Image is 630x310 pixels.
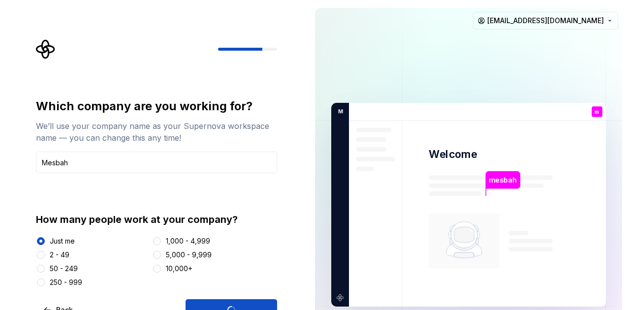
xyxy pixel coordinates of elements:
[50,250,69,260] div: 2 - 49
[50,264,78,274] div: 50 - 249
[50,236,75,246] div: Just me
[489,175,517,186] p: mesbah
[166,264,192,274] div: 10,000+
[335,107,343,116] p: M
[429,147,477,161] p: Welcome
[36,152,277,173] input: Company name
[36,120,277,144] div: We’ll use your company name as your Supernova workspace name — you can change this any time!
[487,16,604,26] span: [EMAIL_ADDRESS][DOMAIN_NAME]
[36,213,277,226] div: How many people work at your company?
[36,39,56,59] svg: Supernova Logo
[166,250,212,260] div: 5,000 - 9,999
[36,98,277,114] div: Which company are you working for?
[473,12,618,30] button: [EMAIL_ADDRESS][DOMAIN_NAME]
[50,278,82,287] div: 250 - 999
[166,236,210,246] div: 1,000 - 4,999
[595,109,599,115] p: m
